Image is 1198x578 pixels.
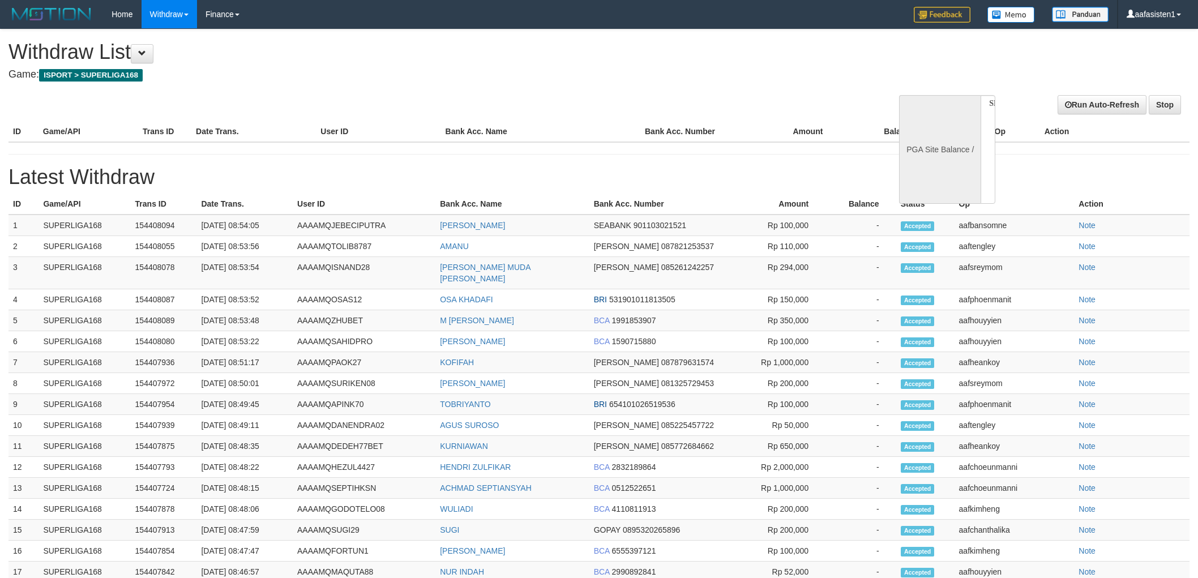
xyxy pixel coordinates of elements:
[131,394,197,415] td: 154407954
[440,463,511,472] a: HENDRI ZULFIKAR
[293,373,435,394] td: AAAAMQSURIKEN08
[38,520,130,541] td: SUPERLIGA168
[8,394,38,415] td: 9
[8,415,38,436] td: 10
[955,457,1075,478] td: aafchoeunmanni
[955,310,1075,331] td: aafhouyyien
[612,316,656,325] span: 1991853907
[825,541,896,562] td: -
[825,499,896,520] td: -
[901,296,935,305] span: Accepted
[901,484,935,494] span: Accepted
[38,289,130,310] td: SUPERLIGA168
[440,379,505,388] a: [PERSON_NAME]
[901,526,935,536] span: Accepted
[8,257,38,289] td: 3
[196,373,293,394] td: [DATE] 08:50:01
[293,352,435,373] td: AAAAMQPAOK27
[901,379,935,389] span: Accepted
[440,442,488,451] a: KURNIAWAN
[825,478,896,499] td: -
[825,520,896,541] td: -
[38,352,130,373] td: SUPERLIGA168
[131,478,197,499] td: 154407724
[293,478,435,499] td: AAAAMQSEPTIHKSN
[38,394,130,415] td: SUPERLIGA168
[1079,442,1096,451] a: Note
[440,483,532,493] a: ACHMAD SEPTIANSYAH
[901,400,935,410] span: Accepted
[955,194,1075,215] th: Op
[196,415,293,436] td: [DATE] 08:49:11
[131,436,197,457] td: 154407875
[661,263,714,272] span: 085261242257
[594,358,659,367] span: [PERSON_NAME]
[1079,295,1096,304] a: Note
[196,520,293,541] td: [DATE] 08:47:59
[440,546,505,555] a: [PERSON_NAME]
[1058,95,1146,114] a: Run Auto-Refresh
[131,373,197,394] td: 154407972
[609,295,675,304] span: 531901011813505
[589,194,737,215] th: Bank Acc. Number
[8,6,95,23] img: MOTION_logo.png
[1079,358,1096,367] a: Note
[293,541,435,562] td: AAAAMQFORTUN1
[8,373,38,394] td: 8
[612,546,656,555] span: 6555397121
[901,316,935,326] span: Accepted
[737,236,825,257] td: Rp 110,000
[825,236,896,257] td: -
[661,442,714,451] span: 085772684662
[196,194,293,215] th: Date Trans.
[825,310,896,331] td: -
[737,194,825,215] th: Amount
[594,221,631,230] span: SEABANK
[1040,121,1190,142] th: Action
[1079,242,1096,251] a: Note
[196,478,293,499] td: [DATE] 08:48:15
[955,499,1075,520] td: aafkimheng
[8,166,1190,189] h1: Latest Withdraw
[131,499,197,520] td: 154407878
[440,400,490,409] a: TOBRIYANTO
[737,520,825,541] td: Rp 200,000
[293,236,435,257] td: AAAAMQTOLIB8787
[131,310,197,331] td: 154408089
[131,457,197,478] td: 154407793
[293,436,435,457] td: AAAAMQDEDEH77BET
[38,215,130,236] td: SUPERLIGA168
[640,121,740,142] th: Bank Acc. Number
[825,373,896,394] td: -
[987,7,1035,23] img: Button%20Memo.svg
[612,504,656,513] span: 4110811913
[737,499,825,520] td: Rp 200,000
[901,463,935,473] span: Accepted
[8,310,38,331] td: 5
[955,520,1075,541] td: aafchanthalika
[131,520,197,541] td: 154407913
[440,316,514,325] a: M [PERSON_NAME]
[612,567,656,576] span: 2990892841
[196,215,293,236] td: [DATE] 08:54:05
[901,337,935,347] span: Accepted
[1079,483,1096,493] a: Note
[196,236,293,257] td: [DATE] 08:53:56
[825,257,896,289] td: -
[737,373,825,394] td: Rp 200,000
[737,478,825,499] td: Rp 1,000,000
[1149,95,1181,114] a: Stop
[293,215,435,236] td: AAAAMQJEBECIPUTRA
[293,457,435,478] td: AAAAMQHEZUL4427
[955,289,1075,310] td: aafphoenmanit
[737,310,825,331] td: Rp 350,000
[1052,7,1109,22] img: panduan.png
[131,257,197,289] td: 154408078
[38,331,130,352] td: SUPERLIGA168
[8,331,38,352] td: 6
[196,436,293,457] td: [DATE] 08:48:35
[594,504,610,513] span: BCA
[39,69,143,82] span: ISPORT > SUPERLIGA168
[955,352,1075,373] td: aafheankoy
[131,236,197,257] td: 154408055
